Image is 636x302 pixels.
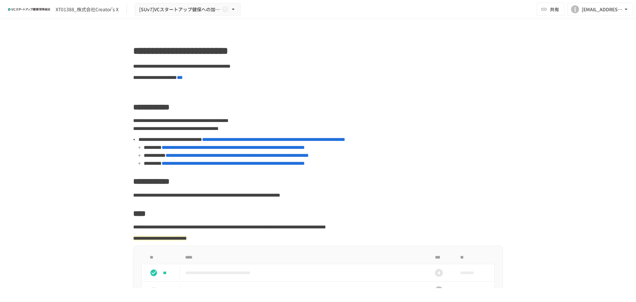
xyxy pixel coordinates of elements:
div: I [571,5,579,13]
div: XT01388_株式会社Creator's X [56,6,119,13]
span: 共有 [550,6,559,13]
button: status [147,266,160,279]
img: ZDfHsVrhrXUoWEWGWYf8C4Fv4dEjYTEDCNvmL73B7ox [8,4,50,15]
button: I[EMAIL_ADDRESS][DOMAIN_NAME] [567,3,633,16]
button: 共有 [537,3,564,16]
button: status [147,284,160,297]
span: [SUv7]VCスタートアップ健保への加入申請手続き [139,5,221,14]
button: [SUv7]VCスタートアップ健保への加入申請手続き [135,3,241,16]
div: [EMAIL_ADDRESS][DOMAIN_NAME] [582,5,623,14]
